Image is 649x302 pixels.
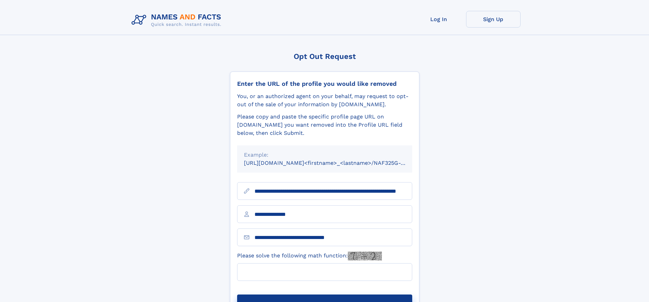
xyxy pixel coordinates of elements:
div: Enter the URL of the profile you would like removed [237,80,412,88]
div: Example: [244,151,405,159]
a: Log In [412,11,466,28]
small: [URL][DOMAIN_NAME]<firstname>_<lastname>/NAF325G-xxxxxxxx [244,160,425,166]
div: You, or an authorized agent on your behalf, may request to opt-out of the sale of your informatio... [237,92,412,109]
div: Please copy and paste the specific profile page URL on [DOMAIN_NAME] you want removed into the Pr... [237,113,412,137]
img: Logo Names and Facts [129,11,227,29]
label: Please solve the following math function: [237,252,382,260]
div: Opt Out Request [230,52,419,61]
a: Sign Up [466,11,521,28]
